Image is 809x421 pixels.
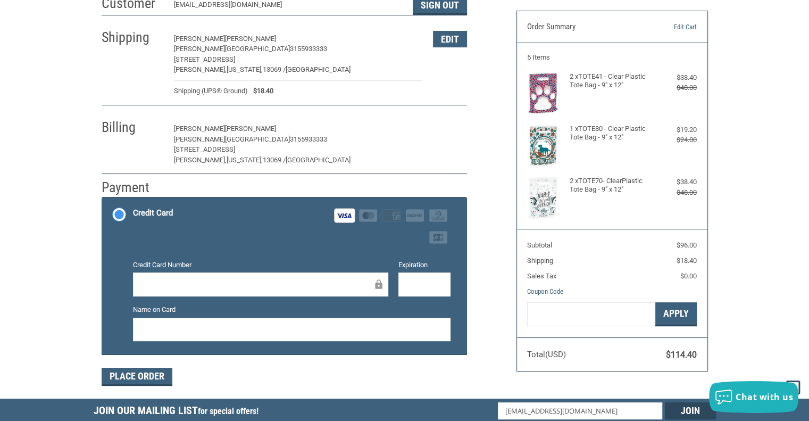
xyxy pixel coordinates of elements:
label: Name on Card [133,304,451,315]
div: $48.00 [654,187,697,198]
div: $38.40 [654,177,697,187]
button: Chat with us [709,381,798,413]
span: [PERSON_NAME] [225,35,276,43]
label: Credit Card Number [133,260,388,270]
div: Credit Card [133,204,173,222]
span: [US_STATE], [227,156,263,164]
span: Chat with us [736,391,793,403]
span: [PERSON_NAME] [174,125,225,133]
h2: Shipping [102,29,164,46]
h3: Order Summary [527,22,643,32]
span: Shipping [527,257,553,265]
span: [PERSON_NAME] [225,125,276,133]
span: Total (USD) [527,350,566,359]
button: Place Order [102,368,172,386]
span: [US_STATE], [227,65,263,73]
span: [PERSON_NAME][GEOGRAPHIC_DATA] [174,45,290,53]
span: Sales Tax [527,272,556,280]
h4: 2 x TOTE41 - Clear Plastic Tote Bag - 9" x 12" [570,72,652,90]
a: Coupon Code [527,287,563,295]
span: Subtotal [527,241,552,249]
h2: Billing [102,119,164,136]
span: [STREET_ADDRESS] [174,145,235,153]
span: 13069 / [263,65,286,73]
span: $0.00 [680,272,697,280]
div: $24.00 [654,135,697,145]
span: [PERSON_NAME] [174,35,225,43]
span: $18.40 [248,86,273,96]
span: $114.40 [666,350,697,360]
input: Gift Certificate or Coupon Code [527,302,655,326]
a: Edit Cart [643,22,697,32]
span: [PERSON_NAME], [174,65,227,73]
input: Email [498,402,662,419]
span: $18.40 [677,257,697,265]
h3: 5 Items [527,53,697,62]
span: [GEOGRAPHIC_DATA] [286,65,351,73]
h4: 2 x TOTE70- ClearPlastic Tote Bag - 9" x 12" [570,177,652,194]
span: [PERSON_NAME], [174,156,227,164]
span: 13069 / [263,156,286,164]
button: Edit [433,31,467,47]
div: $48.00 [654,82,697,93]
span: [STREET_ADDRESS] [174,55,235,63]
span: [PERSON_NAME][GEOGRAPHIC_DATA] [174,135,290,143]
h4: 1 x TOTE80 - Clear Plastic Tote Bag - 9" x 12" [570,125,652,142]
h2: Payment [102,179,164,196]
label: Expiration [398,260,451,270]
span: [GEOGRAPHIC_DATA] [286,156,351,164]
div: $38.40 [654,72,697,83]
span: Shipping (UPS® Ground) [174,86,248,96]
span: 3155933333 [290,135,327,143]
div: $19.20 [654,125,697,135]
button: Apply [655,302,697,326]
span: $96.00 [677,241,697,249]
span: for special offers! [198,406,258,416]
button: Edit [433,121,467,137]
input: Join [665,402,716,419]
span: 3155933333 [290,45,327,53]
